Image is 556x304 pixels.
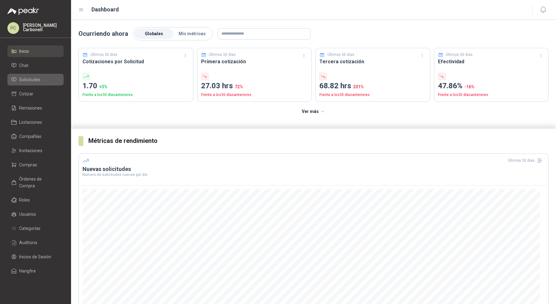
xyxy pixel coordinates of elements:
[145,31,163,36] span: Globales
[179,31,206,36] span: Mis métricas
[209,52,236,58] p: Últimos 30 días
[78,29,128,39] p: Ocurriendo ahora
[7,251,64,263] a: Inicios de Sesión
[201,58,308,65] h3: Primera cotización
[82,173,545,177] p: Número de solicitudes nuevas por día
[201,92,308,98] p: Frente a los 30 días anteriores
[7,7,39,15] img: Logo peakr
[19,161,37,168] span: Compras
[99,84,107,89] span: + 3 %
[82,80,189,92] p: 1.70
[7,208,64,220] a: Usuarios
[7,60,64,71] a: Chat
[438,80,545,92] p: 47.86%
[319,58,426,65] h3: Tercera cotización
[235,84,243,89] span: 72 %
[298,106,329,118] button: Ver más
[7,265,64,277] a: Hangfire
[19,197,30,203] span: Roles
[446,52,473,58] p: Últimos 30 días
[23,23,64,32] p: [PERSON_NAME] Carbonell
[19,211,36,218] span: Usuarios
[19,253,51,260] span: Inicios de Sesión
[19,268,36,274] span: Hangfire
[464,84,474,89] span: -16 %
[7,131,64,142] a: Compañías
[508,156,545,165] div: Últimos 30 días
[438,92,545,98] p: Frente a los 30 días anteriores
[91,5,119,14] h1: Dashboard
[19,225,40,232] span: Categorías
[327,52,354,58] p: Últimos 30 días
[7,102,64,114] a: Remisiones
[7,223,64,234] a: Categorías
[7,173,64,192] a: Órdenes de Compra
[7,116,64,128] a: Licitaciones
[19,105,42,111] span: Remisiones
[201,80,308,92] p: 27.03 hrs
[7,88,64,100] a: Cotizar
[19,48,29,55] span: Inicio
[82,58,189,65] h3: Cotizaciones por Solicitud
[7,74,64,85] a: Solicitudes
[438,58,545,65] h3: Efectividad
[19,147,42,154] span: Invitaciones
[7,45,64,57] a: Inicio
[19,62,28,69] span: Chat
[82,165,545,173] h3: Nuevas solicitudes
[19,176,58,189] span: Órdenes de Compra
[19,90,33,97] span: Cotizar
[7,22,19,34] div: PC
[19,119,42,126] span: Licitaciones
[353,84,364,89] span: 201 %
[319,92,426,98] p: Frente a los 30 días anteriores
[91,52,117,58] p: Últimos 30 días
[19,239,37,246] span: Auditoria
[88,136,549,146] h3: Métricas de rendimiento
[7,145,64,156] a: Invitaciones
[19,76,40,83] span: Solicitudes
[82,92,189,98] p: Frente a los 30 días anteriores
[7,159,64,171] a: Compras
[7,237,64,248] a: Auditoria
[19,133,41,140] span: Compañías
[7,194,64,206] a: Roles
[319,80,426,92] p: 68.82 hrs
